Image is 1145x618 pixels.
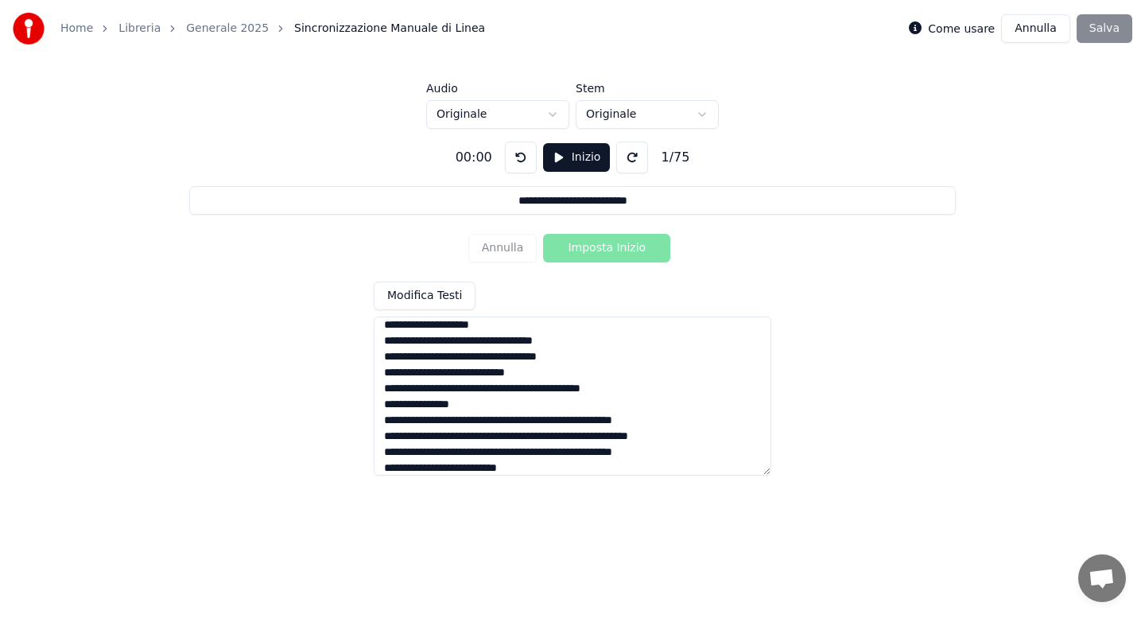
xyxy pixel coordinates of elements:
span: Sincronizzazione Manuale di Linea [294,21,485,37]
nav: breadcrumb [60,21,485,37]
a: Home [60,21,93,37]
label: Come usare [928,23,995,34]
img: youka [13,13,45,45]
a: Generale 2025 [186,21,269,37]
button: Modifica Testi [374,282,475,310]
div: 00:00 [449,148,499,167]
a: Libreria [118,21,161,37]
label: Audio [426,83,569,94]
label: Stem [576,83,719,94]
button: Inizio [543,143,611,172]
div: 1 / 75 [654,148,696,167]
button: Annulla [1001,14,1070,43]
div: Aprire la chat [1078,554,1126,602]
